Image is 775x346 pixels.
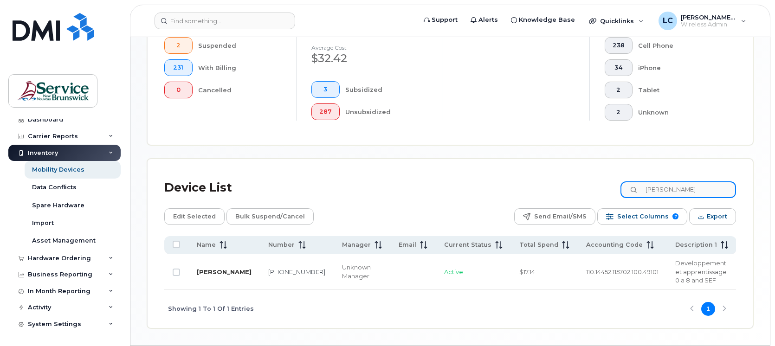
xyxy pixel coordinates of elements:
span: Alerts [478,15,498,25]
button: Export [689,208,736,225]
input: Search Device List ... [620,181,736,198]
span: [PERSON_NAME] (EECD/EDPE) [681,13,736,21]
button: 2 [164,37,193,54]
button: 34 [605,59,633,76]
span: Quicklinks [600,17,634,25]
span: 0 [172,86,185,94]
span: Email [399,241,416,249]
span: 2 [613,86,625,94]
span: Bulk Suspend/Cancel [235,210,305,224]
span: Edit Selected [173,210,216,224]
div: Unknown Manager [342,263,382,280]
span: Total Spend [519,241,558,249]
button: 238 [605,37,633,54]
button: 2 [605,104,633,121]
span: Current Status [444,241,491,249]
div: Unsubsidized [345,103,428,120]
span: Number [268,241,295,249]
span: Export [707,210,727,224]
div: With Billing [198,59,282,76]
div: iPhone [638,59,722,76]
span: Active [444,268,463,276]
button: 0 [164,82,193,98]
span: Wireless Admin [681,21,736,28]
div: Device List [164,176,232,200]
span: Name [197,241,216,249]
button: 231 [164,59,193,76]
span: 34 [613,64,625,71]
div: Tablet [638,82,722,98]
span: Accounting Code [586,241,643,249]
button: Edit Selected [164,208,225,225]
span: 2 [172,42,185,49]
span: 110.14452.115702.100.49101 [586,268,659,276]
button: Send Email/SMS [514,208,595,225]
span: $17.14 [519,268,535,276]
span: LC [663,15,673,26]
h4: Average cost [311,45,428,51]
span: Developpement et apprentissage 0 a 8 and SEF [675,259,727,284]
span: 3 [319,86,332,93]
button: 287 [311,103,340,120]
div: Cancelled [198,82,282,98]
button: Select Columns 7 [597,208,687,225]
button: Bulk Suspend/Cancel [226,208,314,225]
a: Knowledge Base [504,11,581,29]
span: Send Email/SMS [534,210,587,224]
a: Alerts [464,11,504,29]
span: Showing 1 To 1 Of 1 Entries [168,302,254,316]
div: Lenentine, Carrie (EECD/EDPE) [652,12,753,30]
a: Support [417,11,464,29]
div: Quicklinks [582,12,650,30]
div: Subsidized [345,81,428,98]
span: Knowledge Base [519,15,575,25]
div: Unknown [638,104,722,121]
a: [PERSON_NAME] [197,268,252,276]
span: 238 [613,42,625,49]
div: Suspended [198,37,282,54]
span: 7 [672,213,678,219]
div: Cell Phone [638,37,722,54]
button: 2 [605,82,633,98]
div: $32.42 [311,51,428,66]
span: Support [432,15,458,25]
span: 2 [613,109,625,116]
button: Page 1 [701,302,715,316]
span: Description 1 [675,241,717,249]
span: 231 [172,64,185,71]
a: [PHONE_NUMBER] [268,268,325,276]
span: Select Columns [617,210,669,224]
span: Manager [342,241,371,249]
span: 287 [319,108,332,115]
input: Find something... [155,13,295,29]
button: 3 [311,81,340,98]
